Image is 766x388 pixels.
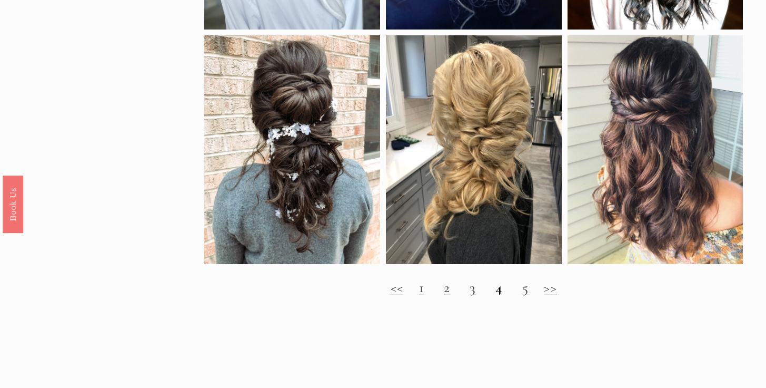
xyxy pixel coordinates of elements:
[419,279,424,296] a: 1
[495,279,502,296] strong: 4
[544,279,557,296] a: >>
[444,279,450,296] a: 2
[522,279,529,296] a: 5
[391,279,404,296] a: <<
[3,176,23,233] a: Book Us
[470,279,476,296] a: 3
